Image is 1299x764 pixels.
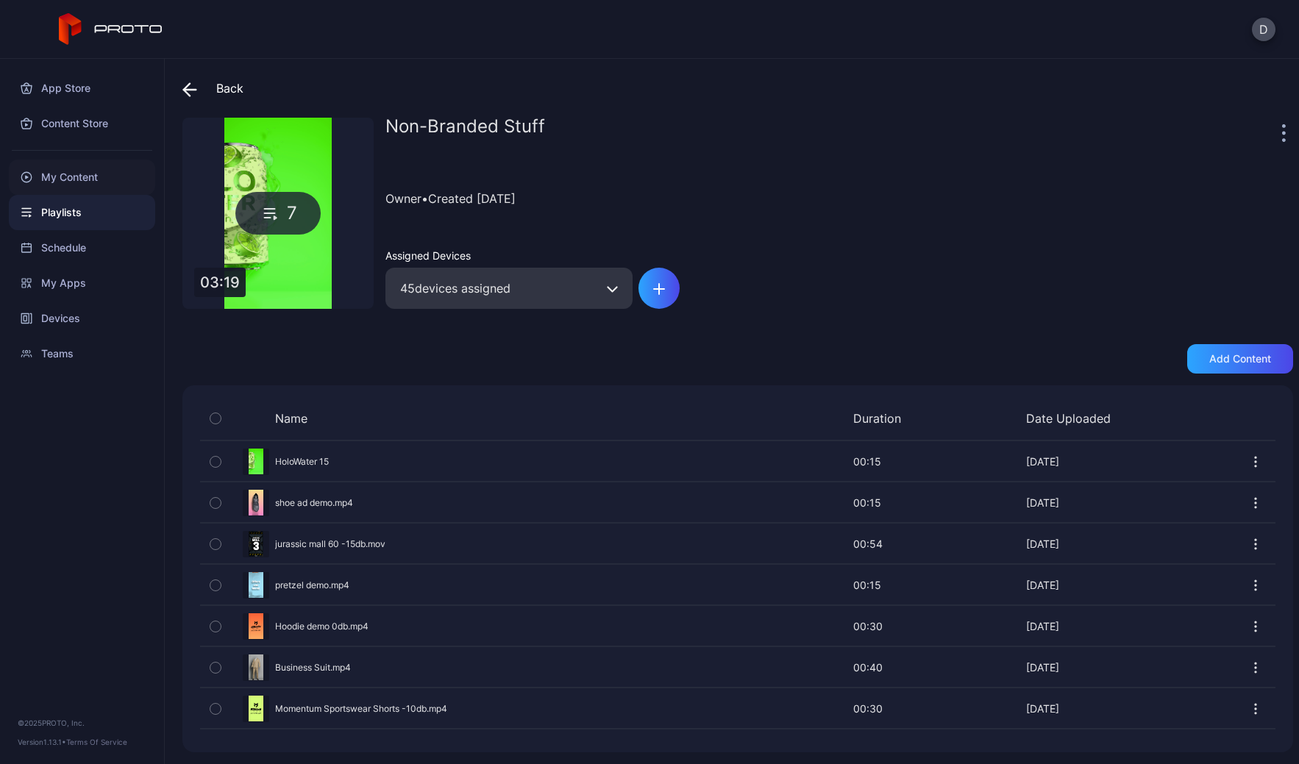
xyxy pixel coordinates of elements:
[66,738,127,746] a: Terms Of Service
[1252,18,1275,41] button: D
[385,165,1293,232] div: Owner • Created [DATE]
[1187,344,1293,374] button: Add content
[385,268,633,309] div: 45 devices assigned
[9,71,155,106] a: App Store
[9,265,155,301] a: My Apps
[9,160,155,195] a: My Content
[231,411,753,426] div: Name
[9,301,155,336] a: Devices
[18,738,66,746] span: Version 1.13.1 •
[182,71,243,106] div: Back
[9,195,155,230] a: Playlists
[385,249,633,262] div: Assigned Devices
[235,192,321,235] div: 7
[18,717,146,729] div: © 2025 PROTO, Inc.
[9,106,155,141] a: Content Store
[385,118,1278,147] div: Non-Branded Stuff
[9,230,155,265] a: Schedule
[853,411,927,426] div: Duration
[1209,353,1271,365] div: Add content
[9,336,155,371] a: Teams
[1026,411,1136,426] div: Date Uploaded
